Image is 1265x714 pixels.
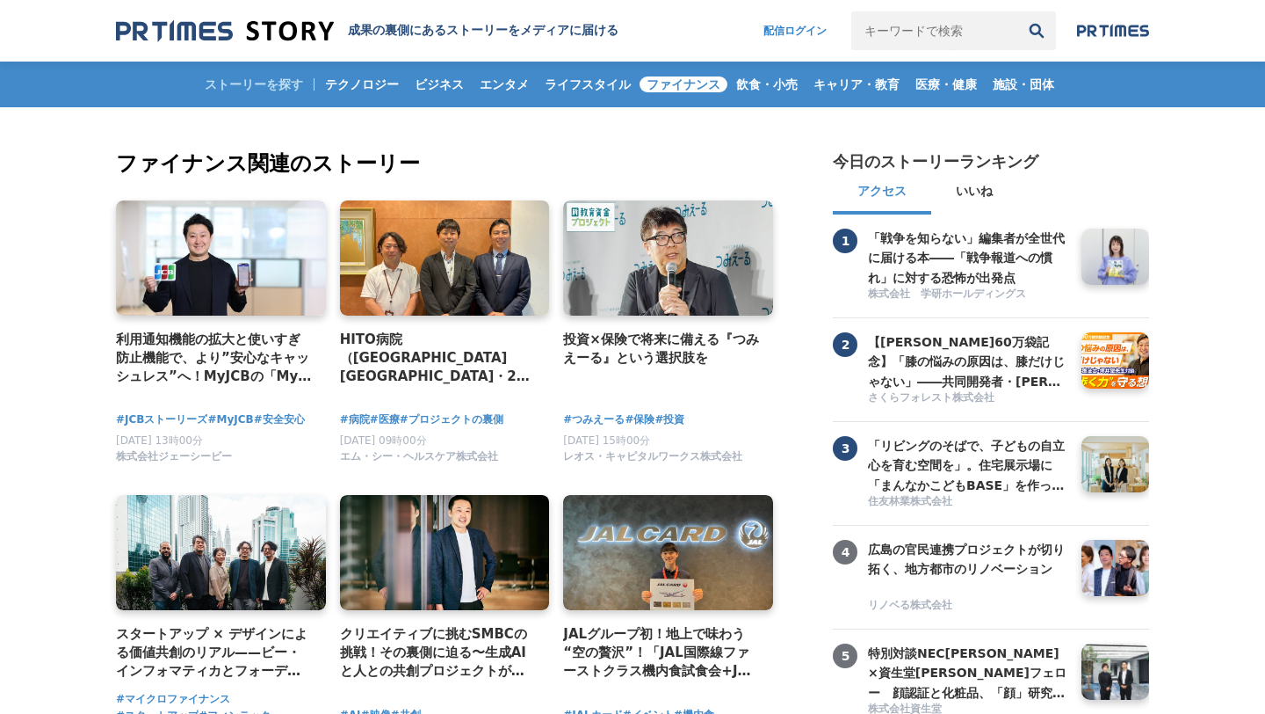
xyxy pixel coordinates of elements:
button: 検索 [1017,11,1056,50]
a: 利用通知機能の拡大と使いすぎ防止機能で、より”安心なキャッシュレス”へ！MyJCBの「My安心設定」を強化！ [116,330,312,387]
span: 株式会社ジェーシービー [116,449,232,464]
a: HITO病院（[GEOGRAPHIC_DATA][GEOGRAPHIC_DATA]・228床）の未収金を３割削減――患者にも現場にも優しい入院医療費の未収金対策（ナップ賃貸保証）がもたらす安心と... [340,330,536,387]
span: リノベる株式会社 [868,598,952,613]
img: prtimes [1077,24,1149,38]
h3: 【[PERSON_NAME]60万袋記念】「膝の悩みの原因は、膝だけじゃない」――共同開発者・[PERSON_NAME]先生と語る、"歩く力"を守る想い【共同開発者対談】 [868,332,1068,391]
span: レオス・キャピタルワークス株式会社 [563,449,742,464]
h3: 「リビングのそばで、子どもの自立心を育む空間を」。住宅展示場に「まんなかこどもBASE」を作った２人の女性社員 [868,436,1068,495]
span: [DATE] 15時00分 [563,434,650,447]
span: ライフスタイル [538,76,638,92]
a: #マイクロファイナンス [116,691,230,708]
a: #JCBストーリーズ [116,412,207,428]
span: エンタメ [473,76,536,92]
h3: 「戦争を知らない」編集者が全世代に届ける本――「戦争報道への慣れ」に対する恐怖が出発点 [868,229,1068,288]
a: レオス・キャピタルワークス株式会社 [563,455,742,467]
a: ライフスタイル [538,62,638,107]
a: 住友林業株式会社 [868,494,1068,511]
span: 3 [833,436,857,461]
a: リノベる株式会社 [868,598,1068,615]
h3: 特別対談NEC[PERSON_NAME]×資生堂[PERSON_NAME]フェロー 顔認証と化粧品、「顔」研究の世界の頂点から見える[PERSON_NAME] ～骨格や瞳、変化しない顔と たるみ... [868,644,1068,703]
h3: 広島の官民連携プロジェクトが切り拓く、地方都市のリノベーション [868,540,1068,579]
a: 施設・団体 [986,62,1061,107]
a: ファイナンス [640,62,727,107]
span: [DATE] 09時00分 [340,434,427,447]
span: [DATE] 13時00分 [116,434,203,447]
a: #保険 [625,412,654,428]
a: #医療 [370,412,400,428]
a: 配信ログイン [746,11,844,50]
a: テクノロジー [318,62,406,107]
a: #MyJCB [207,412,253,428]
a: 株式会社 学研ホールディングス [868,287,1068,303]
a: クリエイティブに挑むSMBCの挑戦！その裏側に迫る〜生成AIと人との共創プロジェクトがもたらす[PERSON_NAME]（後篇） [340,624,536,681]
a: 「戦争を知らない」編集者が全世代に届ける本――「戦争報道への慣れ」に対する恐怖が出発点 [868,229,1068,285]
span: 4 [833,540,857,565]
input: キーワードで検索 [851,11,1017,50]
a: 【[PERSON_NAME]60万袋記念】「膝の悩みの原因は、膝だけじゃない」――共同開発者・[PERSON_NAME]先生と語る、"歩く力"を守る想い【共同開発者対談】 [868,332,1068,389]
a: エンタメ [473,62,536,107]
a: さくらフォレスト株式会社 [868,390,1068,407]
a: エム・シー・ヘルスケア株式会社 [340,455,498,467]
span: 住友林業株式会社 [868,494,952,509]
span: テクノロジー [318,76,406,92]
h1: 成果の裏側にあるストーリーをメディアに届ける [348,23,618,39]
a: 投資×保険で将来に備える『つみえーる』という選択肢を [563,330,759,368]
a: 成果の裏側にあるストーリーをメディアに届ける 成果の裏側にあるストーリーをメディアに届ける [116,19,618,43]
a: #投資 [654,412,684,428]
span: 株式会社 学研ホールディングス [868,287,1026,302]
a: #安全安心 [254,412,305,428]
span: 2 [833,332,857,357]
a: スタートアップ × デザインによる価値共創のリアル——ビー・インフォマティカとフォーデジットが拓く、東南アジア金融サービスの[PERSON_NAME] [116,624,312,681]
span: 施設・団体 [986,76,1061,92]
button: いいね [931,172,1017,215]
a: JALグループ初！地上で味わう“空の贅沢”！「JAL国際線ファーストクラス機内食試食会+JAL工場見学～SKY MUSEUM～」に迫る -JALカードが挑んだ、会員だけの特別な体験- [563,624,759,681]
a: #つみえーる [563,412,625,428]
a: 「リビングのそばで、子どもの自立心を育む空間を」。住宅展示場に「まんなかこどもBASE」を作った２人の女性社員 [868,436,1068,492]
a: #プロジェクトの裏側 [400,412,503,428]
a: 特別対談NEC[PERSON_NAME]×資生堂[PERSON_NAME]フェロー 顔認証と化粧品、「顔」研究の世界の頂点から見える[PERSON_NAME] ～骨格や瞳、変化しない顔と たるみ... [868,644,1068,700]
span: キャリア・教育 [806,76,907,92]
span: 5 [833,644,857,668]
span: さくらフォレスト株式会社 [868,390,994,405]
span: 1 [833,229,857,253]
a: 飲食・小売 [729,62,805,107]
a: ビジネス [408,62,471,107]
a: 株式会社ジェーシービー [116,455,232,467]
a: 広島の官民連携プロジェクトが切り拓く、地方都市のリノベーション [868,540,1068,596]
h2: 今日のストーリーランキング [833,151,1038,172]
a: 医療・健康 [908,62,984,107]
span: ファイナンス [640,76,727,92]
span: エム・シー・ヘルスケア株式会社 [340,449,498,464]
h2: ファイナンス関連のストーリー [116,148,777,179]
span: 医療・健康 [908,76,984,92]
a: キャリア・教育 [806,62,907,107]
span: 飲食・小売 [729,76,805,92]
img: 成果の裏側にあるストーリーをメディアに届ける [116,19,334,43]
a: #病院 [340,412,370,428]
button: アクセス [833,172,931,215]
span: ビジネス [408,76,471,92]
